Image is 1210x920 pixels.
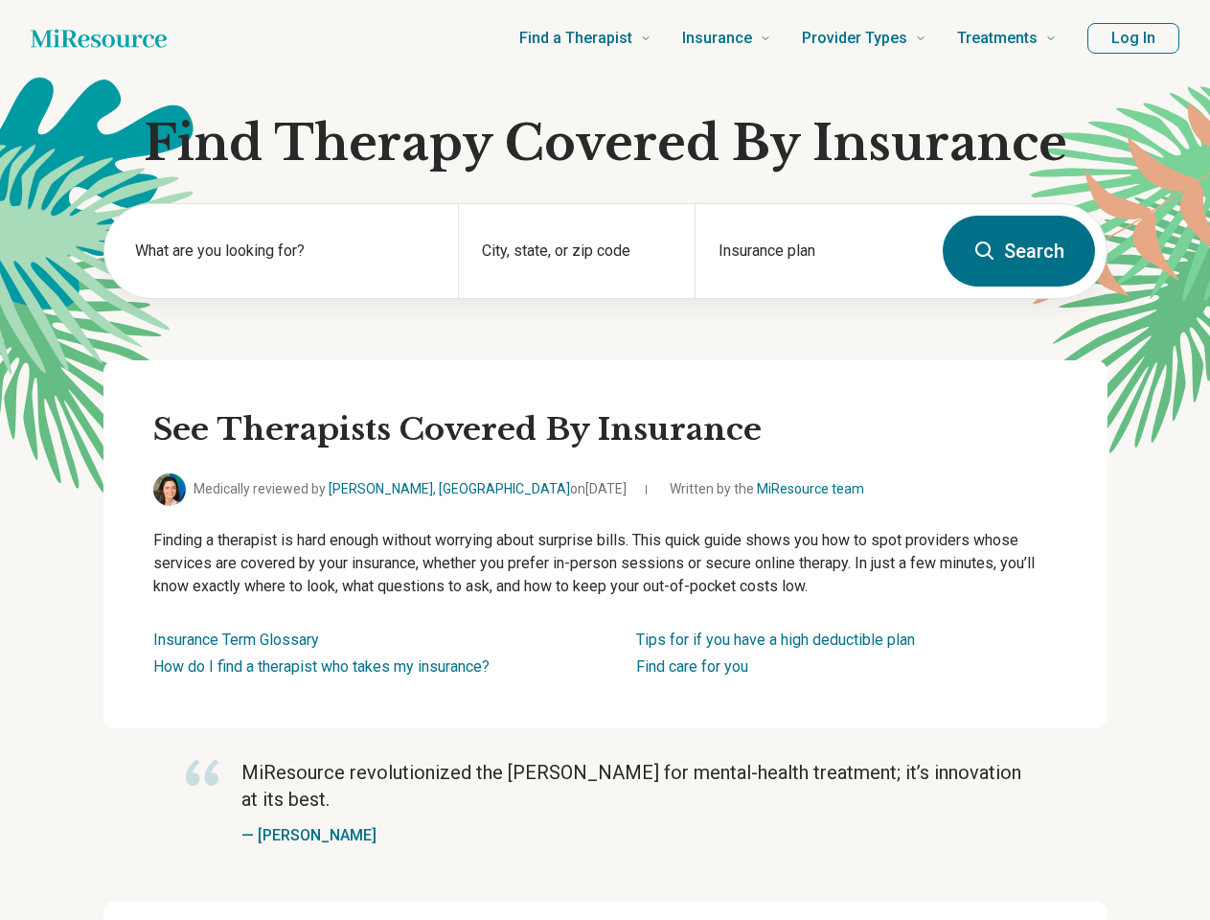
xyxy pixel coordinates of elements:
[241,824,1025,847] p: — [PERSON_NAME]
[241,759,1025,813] p: MiResource revolutionized the [PERSON_NAME] for mental-health treatment; it’s innovation at its b...
[153,657,490,676] a: How do I find a therapist who takes my insurance?
[153,631,319,649] a: Insurance Term Glossary
[194,479,627,499] span: Medically reviewed by
[943,216,1095,287] button: Search
[682,25,752,52] span: Insurance
[135,240,436,263] label: What are you looking for?
[957,25,1038,52] span: Treatments
[31,19,167,57] a: Home page
[757,481,864,496] a: MiResource team
[802,25,907,52] span: Provider Types
[329,481,570,496] a: [PERSON_NAME], [GEOGRAPHIC_DATA]
[636,631,915,649] a: Tips for if you have a high deductible plan
[153,410,1058,450] h2: See Therapists Covered By Insurance
[1087,23,1179,54] button: Log In
[103,115,1107,172] h1: Find Therapy Covered By Insurance
[153,529,1058,598] p: Finding a therapist is hard enough without worrying about surprise bills. This quick guide shows ...
[570,481,627,496] span: on [DATE]
[519,25,632,52] span: Find a Therapist
[636,657,748,676] a: Find care for you
[670,479,864,499] span: Written by the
